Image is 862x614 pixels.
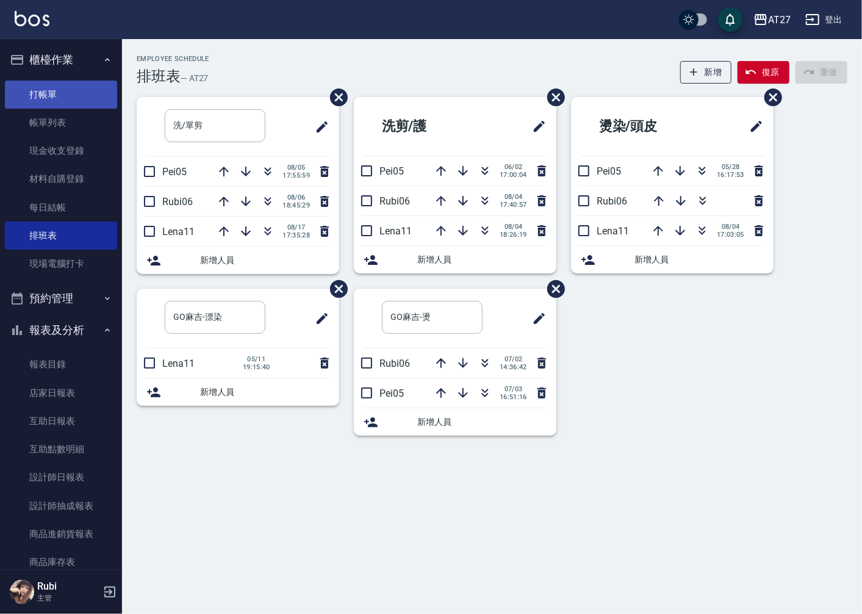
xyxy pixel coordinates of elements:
span: 08/05 [282,164,310,172]
img: Logo [15,11,49,26]
button: 報表及分析 [5,314,117,346]
span: Pei05 [162,166,187,178]
span: 新增人員 [417,253,547,266]
span: 刪除班表 [755,79,784,115]
span: Lena11 [379,225,412,237]
span: 18:26:19 [500,231,527,239]
div: 新增人員 [137,378,339,406]
span: 新增人員 [200,254,329,267]
span: 17:00:04 [500,171,527,179]
span: Pei05 [379,165,404,177]
a: 現金收支登錄 [5,137,117,165]
span: 17:03:05 [717,231,744,239]
span: 新增人員 [417,416,547,428]
span: 修改班表的標題 [525,112,547,141]
a: 每日結帳 [5,193,117,222]
span: 18:45:29 [282,201,310,209]
span: Lena11 [162,358,195,369]
span: 17:55:59 [282,172,310,179]
span: 新增人員 [634,253,764,266]
span: 刪除班表 [538,79,567,115]
span: 19:15:40 [243,363,270,371]
div: 新增人員 [354,246,556,273]
a: 帳單列表 [5,109,117,137]
span: 刪除班表 [538,271,567,307]
button: save [718,7,742,32]
button: 預約管理 [5,283,117,314]
span: 16:51:16 [500,393,527,401]
span: 修改班表的標題 [525,304,547,333]
span: 16:17:53 [717,171,744,179]
span: 14:36:42 [500,363,527,371]
button: 新增 [680,61,732,84]
span: Rubi06 [162,196,193,208]
span: Pei05 [597,165,621,177]
div: 新增人員 [571,246,774,273]
a: 店家日報表 [5,379,117,407]
span: 新增人員 [200,386,329,399]
h2: 洗剪/護 [364,104,485,148]
p: 主管 [37,593,99,604]
span: 修改班表的標題 [307,112,329,142]
div: 新增人員 [354,408,556,436]
a: 報表目錄 [5,350,117,378]
span: Pei05 [379,388,404,399]
a: 商品進銷貨報表 [5,520,117,548]
span: 08/17 [282,223,310,231]
span: 17:35:28 [282,231,310,239]
button: 復原 [738,61,789,84]
button: 登出 [800,9,847,31]
input: 排版標題 [165,109,265,142]
a: 排班表 [5,222,117,250]
span: Lena11 [597,225,629,237]
span: 刪除班表 [321,79,350,115]
a: 設計師日報表 [5,463,117,491]
span: Rubi06 [379,358,410,369]
h5: Rubi [37,580,99,593]
h2: Employee Schedule [137,55,209,63]
span: 07/02 [500,355,527,363]
span: 修改班表的標題 [307,304,329,333]
a: 材料自購登錄 [5,165,117,193]
h2: 燙染/頭皮 [581,104,708,148]
h3: 排班表 [137,68,181,85]
span: 08/06 [282,193,310,201]
span: 07/03 [500,385,527,393]
span: Rubi06 [379,195,410,207]
span: 05/28 [717,163,744,171]
span: 修改班表的標題 [742,112,764,141]
div: 新增人員 [137,247,339,274]
input: 排版標題 [382,301,483,334]
a: 設計師抽成報表 [5,492,117,520]
div: AT27 [768,12,791,27]
span: Lena11 [162,226,195,237]
a: 打帳單 [5,81,117,109]
span: 08/04 [717,223,744,231]
a: 互助點數明細 [5,435,117,463]
span: 08/04 [500,193,527,201]
h6: — AT27 [181,72,209,85]
span: 刪除班表 [321,271,350,307]
span: 08/04 [500,223,527,231]
span: 17:40:57 [500,201,527,209]
span: Rubi06 [597,195,627,207]
a: 現場電腦打卡 [5,250,117,278]
span: 05/11 [243,355,270,363]
button: 櫃檯作業 [5,44,117,76]
img: Person [10,580,34,604]
a: 商品庫存表 [5,548,117,576]
input: 排版標題 [165,301,265,334]
button: AT27 [749,7,796,32]
a: 互助日報表 [5,407,117,435]
span: 06/02 [500,163,527,171]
